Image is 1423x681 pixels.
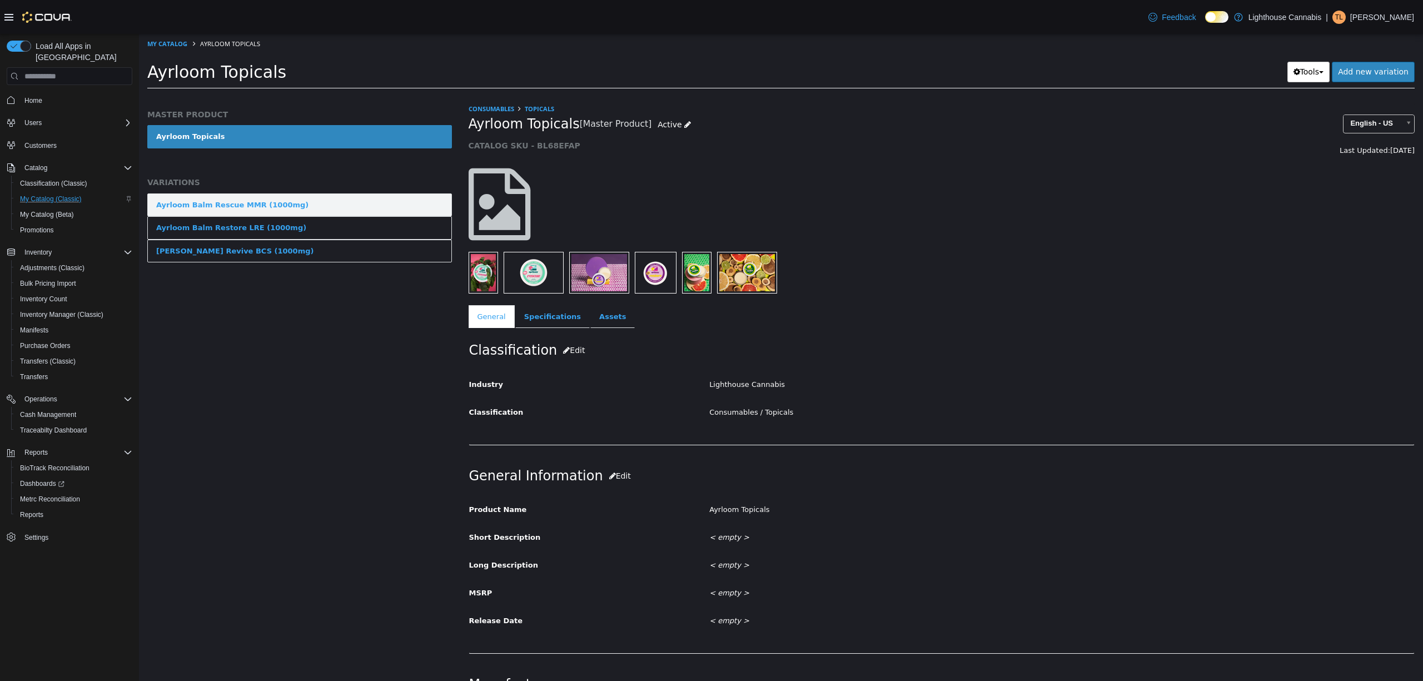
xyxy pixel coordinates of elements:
[16,477,69,490] a: Dashboards
[16,292,132,306] span: Inventory Count
[1332,11,1346,24] div: Theo Lu
[20,326,48,335] span: Manifests
[8,28,147,48] span: Ayrloom Topicals
[16,324,132,337] span: Manifests
[11,291,137,307] button: Inventory Count
[11,322,137,338] button: Manifests
[20,357,76,366] span: Transfers (Classic)
[330,555,354,563] span: MSRP
[16,339,132,352] span: Purchase Orders
[20,464,89,473] span: BioTrack Reconciliation
[11,191,137,207] button: My Catalog (Classic)
[20,116,132,130] span: Users
[16,370,132,384] span: Transfers
[16,493,132,506] span: Metrc Reconciliation
[20,530,132,544] span: Settings
[1350,11,1414,24] p: [PERSON_NAME]
[20,310,103,319] span: Inventory Manager (Classic)
[20,210,74,219] span: My Catalog (Beta)
[11,307,137,322] button: Inventory Manager (Classic)
[11,222,137,238] button: Promotions
[8,6,48,14] a: My Catalog
[16,192,132,206] span: My Catalog (Classic)
[31,41,132,63] span: Load All Apps in [GEOGRAPHIC_DATA]
[16,424,91,437] a: Traceabilty Dashboard
[330,499,402,508] span: Short Description
[11,460,137,476] button: BioTrack Reconciliation
[11,369,137,385] button: Transfers
[20,531,53,544] a: Settings
[1335,11,1343,24] span: TL
[20,372,48,381] span: Transfers
[11,476,137,491] a: Dashboards
[330,82,441,99] span: Ayrloom Topicals
[330,346,365,355] span: Industry
[2,160,137,176] button: Catalog
[20,179,87,188] span: Classification (Classic)
[16,208,78,221] a: My Catalog (Beta)
[20,446,132,459] span: Reports
[519,86,543,95] span: Active
[8,76,313,86] h5: MASTER PRODUCT
[20,479,64,488] span: Dashboards
[11,407,137,422] button: Cash Management
[330,306,1276,327] h2: Classification
[441,86,513,95] small: [Master Product]
[1205,81,1261,98] span: English - US
[1162,12,1196,23] span: Feedback
[11,354,137,369] button: Transfers (Classic)
[11,207,137,222] button: My Catalog (Beta)
[562,341,1283,361] div: Lighthouse Cannabis
[16,493,84,506] a: Metrc Reconciliation
[16,177,92,190] a: Classification (Classic)
[1144,6,1200,28] a: Feedback
[20,138,132,152] span: Customers
[418,306,452,327] button: Edit
[16,324,53,337] a: Manifests
[20,195,82,203] span: My Catalog (Classic)
[20,295,67,304] span: Inventory Count
[24,248,52,257] span: Inventory
[16,461,94,475] a: BioTrack Reconciliation
[20,246,132,259] span: Inventory
[24,118,42,127] span: Users
[2,115,137,131] button: Users
[1251,112,1276,121] span: [DATE]
[11,422,137,438] button: Traceabilty Dashboard
[330,271,376,295] a: General
[20,161,52,175] button: Catalog
[20,264,84,272] span: Adjustments (Classic)
[16,261,132,275] span: Adjustments (Classic)
[1326,11,1328,24] p: |
[419,640,453,661] button: Edit
[464,432,498,453] button: Edit
[16,408,132,421] span: Cash Management
[24,448,48,457] span: Reports
[16,339,75,352] a: Purchase Orders
[16,461,132,475] span: BioTrack Reconciliation
[20,426,87,435] span: Traceabilty Dashboard
[2,445,137,460] button: Reports
[20,116,46,130] button: Users
[22,12,72,23] img: Cova
[330,583,384,591] span: Release Date
[20,161,132,175] span: Catalog
[20,341,71,350] span: Purchase Orders
[330,640,1276,661] h2: Manufacturer
[1205,11,1228,23] input: Dark Mode
[330,107,1035,117] h5: CATALOG SKU - BL68EFAP
[16,308,132,321] span: Inventory Manager (Classic)
[562,369,1283,389] div: Consumables / Topicals
[24,395,57,404] span: Operations
[7,87,132,574] nav: Complex example
[17,212,175,223] div: [PERSON_NAME] Revive BCS (1000mg)
[16,292,72,306] a: Inventory Count
[16,223,132,237] span: Promotions
[330,374,385,382] span: Classification
[16,508,132,521] span: Reports
[24,96,42,105] span: Home
[1148,28,1191,48] button: Tools
[11,491,137,507] button: Metrc Reconciliation
[20,139,61,152] a: Customers
[16,408,81,421] a: Cash Management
